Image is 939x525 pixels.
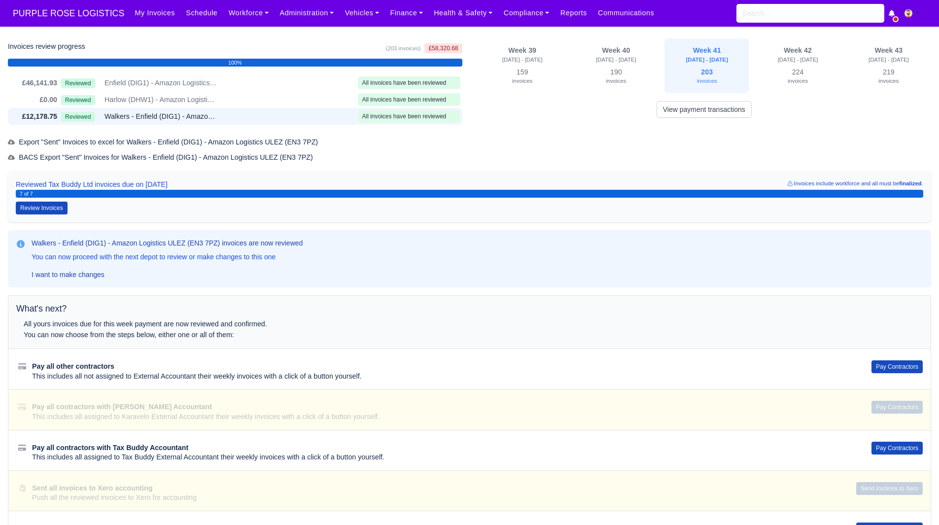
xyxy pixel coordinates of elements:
[498,3,555,23] a: Compliance
[10,77,57,89] div: £46,141.93
[592,3,660,23] a: Communications
[761,66,834,88] div: 224
[10,94,57,105] div: £0.00
[502,57,543,63] small: [DATE] - [DATE]
[104,77,218,89] span: Enfield (DIG1) - Amazon Logistics ULEZ (EN3 7PZ)
[890,478,939,525] iframe: Chat Widget
[32,362,848,372] div: Pay all other contractors
[20,190,919,198] div: 7 of 7
[512,78,532,84] small: invoices
[223,3,275,23] a: Workforce
[61,78,95,88] span: Reviewed
[871,442,923,455] button: Pay Contractors
[384,3,428,23] a: Finance
[362,79,447,86] span: All invoices have been reviewed
[24,318,689,330] div: All yours invoices due for this week payment are now reviewed and confirmed.
[657,101,752,118] a: View payment transactions
[428,3,498,23] a: Health & Safety
[8,42,85,51] h6: Invoices review progress
[483,46,562,55] div: Week 39
[606,78,626,84] small: invoices
[104,111,218,122] span: Walkers - Enfield (DIG1) - Amazon Logistics ULEZ (EN3 7PZ)
[8,59,462,67] div: 100%
[274,3,339,23] a: Administration
[736,4,884,23] input: Search...
[8,138,318,146] span: Export "Sent" Invoices to excel for Walkers - Enfield (DIG1) - Amazon Logistics ULEZ (EN3 7PZ)
[362,96,447,103] span: All invoices have been reviewed
[670,66,743,88] div: 203
[61,95,95,105] span: Reviewed
[340,3,385,23] a: Vehicles
[16,190,923,198] a: 7 of 7
[16,179,168,190] span: Reviewed Tax Buddy Ltd invoices due on [DATE]
[8,4,129,23] a: PURPLE ROSE LOGISTICS
[362,113,447,120] span: All invoices have been reviewed
[580,66,653,88] div: 190
[104,94,218,105] span: Harlow (DHW1) - Amazon Logistics (CM19 5AW)
[424,43,462,53] span: £58,320.68
[129,3,180,23] a: My Invoices
[32,453,848,462] div: This includes all assigned to Tax Buddy External Accountant their weekly invoices with a click of...
[32,443,848,453] div: Pay all contractors with Tax Buddy Accountant
[386,45,421,51] small: (203 invoices)
[10,111,57,122] div: £12,178.75
[788,78,808,84] small: invoices
[24,329,689,341] div: You can now choose from the steps below, either one or all of them:
[761,46,834,55] div: Week 42
[686,57,728,63] small: [DATE] - [DATE]
[180,3,223,23] a: Schedule
[899,180,922,186] strong: finalized
[32,252,303,262] p: You can now proceed with the next depot to review or make changes to this one
[871,360,923,373] button: Pay Contractors
[869,57,909,63] small: [DATE] - [DATE]
[596,57,636,63] small: [DATE] - [DATE]
[28,267,108,282] a: I want to make changes
[878,78,899,84] small: invoices
[61,112,95,122] span: Reviewed
[786,179,923,190] small: Invoices include workforce and all must be .
[778,57,818,63] small: [DATE] - [DATE]
[580,46,653,55] div: Week 40
[670,46,743,55] div: Week 41
[32,372,848,382] div: This includes all not assigned to External Accountant their weekly invoices with a click of a but...
[852,66,925,88] div: 219
[32,238,303,248] h3: Walkers - Enfield (DIG1) - Amazon Logistics ULEZ (EN3 7PZ) invoices are now reviewed
[16,202,68,214] button: Review Invoices
[8,153,313,161] span: BACS Export "Sent" Invoices for Walkers - Enfield (DIG1) - Amazon Logistics ULEZ (EN3 7PZ)
[697,78,717,84] small: invoices
[483,66,562,88] div: 159
[852,46,925,55] div: Week 43
[16,304,923,314] h5: What's next?
[555,3,592,23] a: Reports
[8,3,129,23] span: PURPLE ROSE LOGISTICS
